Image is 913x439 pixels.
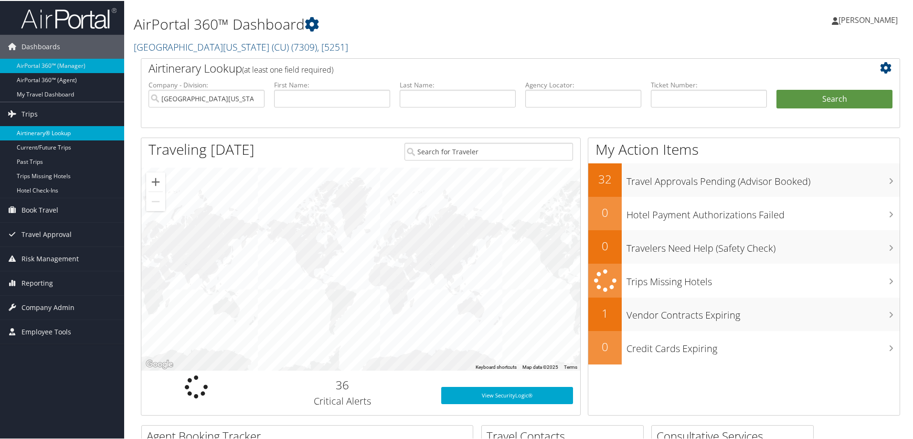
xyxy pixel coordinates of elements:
h3: Travelers Need Help (Safety Check) [626,236,900,254]
h2: Airtinerary Lookup [149,59,829,75]
h3: Critical Alerts [258,394,427,407]
button: Zoom in [146,171,165,191]
label: Last Name: [400,79,516,89]
h3: Vendor Contracts Expiring [626,303,900,321]
button: Keyboard shortcuts [476,363,517,370]
img: airportal-logo.png [21,6,117,29]
span: (at least one field required) [242,64,333,74]
h1: My Action Items [588,139,900,159]
button: Search [776,89,892,108]
a: [PERSON_NAME] [832,5,907,33]
span: Reporting [21,270,53,294]
span: Employee Tools [21,319,71,343]
label: Company - Division: [149,79,265,89]
span: , [ 5251 ] [317,40,348,53]
h2: 32 [588,170,622,186]
h1: Traveling [DATE] [149,139,255,159]
h3: Trips Missing Hotels [626,269,900,288]
label: First Name: [274,79,390,89]
label: Agency Locator: [525,79,641,89]
img: Google [144,357,175,370]
a: 1Vendor Contracts Expiring [588,297,900,330]
a: [GEOGRAPHIC_DATA][US_STATE] (CU) [134,40,348,53]
h2: 0 [588,237,622,253]
h2: 0 [588,203,622,220]
h2: 0 [588,338,622,354]
a: Terms (opens in new tab) [564,364,577,369]
a: 0Hotel Payment Authorizations Failed [588,196,900,229]
a: Open this area in Google Maps (opens a new window) [144,357,175,370]
span: Map data ©2025 [522,364,558,369]
h3: Travel Approvals Pending (Advisor Booked) [626,169,900,187]
a: View SecurityLogic® [441,386,573,403]
button: Zoom out [146,191,165,210]
a: 0Credit Cards Expiring [588,330,900,364]
span: [PERSON_NAME] [839,14,898,24]
span: Risk Management [21,246,79,270]
span: Company Admin [21,295,74,319]
span: Dashboards [21,34,60,58]
span: Travel Approval [21,222,72,246]
span: ( 7309 ) [291,40,317,53]
input: Search for Traveler [404,142,573,160]
h3: Credit Cards Expiring [626,336,900,354]
span: Trips [21,101,38,125]
label: Ticket Number: [651,79,767,89]
h2: 1 [588,304,622,321]
span: Book Travel [21,197,58,221]
a: 32Travel Approvals Pending (Advisor Booked) [588,162,900,196]
a: Trips Missing Hotels [588,263,900,297]
h1: AirPortal 360™ Dashboard [134,13,649,33]
h2: 36 [258,376,427,392]
a: 0Travelers Need Help (Safety Check) [588,229,900,263]
h3: Hotel Payment Authorizations Failed [626,203,900,221]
